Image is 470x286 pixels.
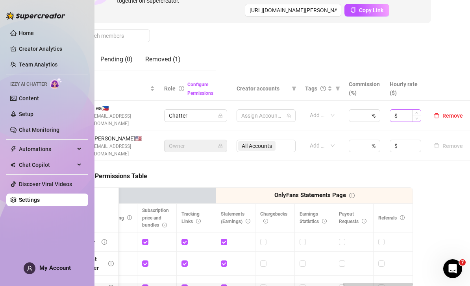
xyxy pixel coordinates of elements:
span: thunderbolt [10,146,17,152]
span: up [415,111,418,114]
span: copy [350,7,356,13]
span: Name [76,84,148,93]
span: info-circle [102,239,107,245]
span: info-circle [349,193,355,198]
span: filter [335,86,340,91]
span: question-circle [320,86,326,91]
span: Chargebacks [260,211,287,224]
span: team [287,113,291,118]
span: Copy Link [359,7,383,13]
a: Team Analytics [19,61,57,68]
span: info-circle [263,219,268,223]
span: Automations [19,143,75,155]
span: Role [164,85,176,92]
a: Home [19,30,34,36]
span: info-circle [127,215,132,220]
span: Subscription price and bundles [142,208,169,228]
a: Settings [19,197,40,203]
span: lock [218,144,223,148]
input: Search members [83,31,139,40]
strong: OnlyFans Statements Page [274,192,346,199]
span: Referrals [378,215,405,221]
span: filter [290,83,298,94]
div: Removed (1) [145,55,181,64]
span: delete [434,113,439,118]
span: [PERSON_NAME] 🇺🇸 [93,134,155,143]
span: Decrease Value [412,116,421,122]
span: Izzy AI Chatter [10,81,47,88]
span: Increase Value [412,110,421,116]
img: Chat Copilot [10,162,15,168]
span: Earnings Statistics [300,211,327,224]
span: [EMAIL_ADDRESS][DOMAIN_NAME] [93,113,155,127]
span: Payout Requests [339,211,366,224]
img: AI Chatter [50,77,62,89]
span: Creator accounts [237,84,289,93]
span: info-circle [196,219,201,223]
span: My Account [39,264,71,271]
span: Chat Copilot [19,159,75,171]
button: Remove [431,111,466,120]
span: info-circle [108,261,114,266]
span: Owner [169,140,222,152]
a: Chat Monitoring [19,127,59,133]
span: down [415,117,418,120]
a: Discover Viral Videos [19,181,72,187]
span: Tags [305,84,317,93]
span: filter [292,86,296,91]
a: Setup [19,111,33,117]
span: Statements (Earnings) [221,211,250,224]
span: info-circle [362,219,366,223]
span: info-circle [246,219,250,223]
span: filter [334,83,342,94]
th: Commission (%) [344,77,385,101]
span: info-circle [322,219,327,223]
span: [EMAIL_ADDRESS][DOMAIN_NAME] [93,143,155,158]
iframe: Intercom live chat [443,259,462,278]
span: Chatter [169,110,222,122]
span: Lea 🇵🇭 [93,104,155,113]
a: Configure Permissions [187,82,213,96]
a: Creator Analytics [19,42,82,55]
button: Remove [431,141,466,151]
th: Role [72,188,119,232]
span: lock [218,113,223,118]
img: logo-BBDzfeDw.svg [6,12,65,20]
button: Copy Link [344,4,389,17]
span: info-circle [179,86,184,91]
div: Pending (0) [100,55,133,64]
th: Hourly rate ($) [385,77,426,101]
a: Content [19,95,39,101]
span: info-circle [400,215,405,220]
span: user [27,266,33,271]
span: Tracking Links [181,211,201,224]
span: 7 [459,259,466,266]
th: Name [71,77,159,101]
h5: Role Permissions Table [71,172,147,181]
span: info-circle [162,223,167,227]
span: Remove [442,113,463,119]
